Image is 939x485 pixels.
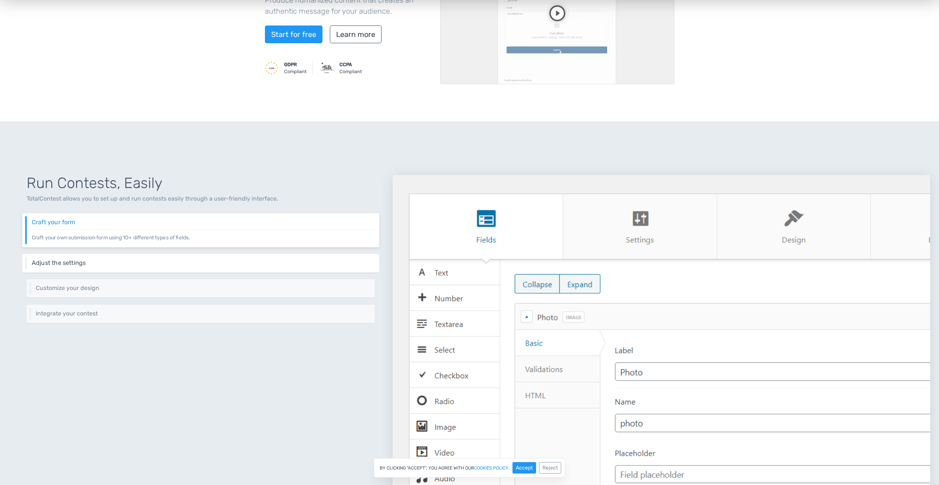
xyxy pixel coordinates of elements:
[320,61,334,75] img: CCPA
[36,310,369,317] h6: Integrate your contest
[265,25,322,43] a: Start for free
[284,62,297,67] strong: GDPR
[27,194,375,203] p: TotalContest allows you to set up and run contests easily through a user-friendly interface.
[474,466,508,470] a: cookies policy
[512,462,536,474] button: Accept
[36,285,369,291] h6: Customize your design
[330,25,382,43] a: Learn more
[284,61,307,75] small: Compliant
[36,291,369,292] p: Keep your website's design consistent by customizing the design to match your branding guidelines.
[265,61,278,75] img: GDPR
[27,175,375,191] h1: Run Contests, Easily
[539,462,561,474] button: Reject
[32,229,374,242] p: Craft your own submission form using 10+ different types of fields.
[374,458,565,478] div: By clicking "Accept", you agree with our .
[339,62,352,67] strong: CCPA
[32,260,374,266] h6: Adjust the settings
[32,219,374,225] h6: Craft your form
[339,61,362,75] small: Compliant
